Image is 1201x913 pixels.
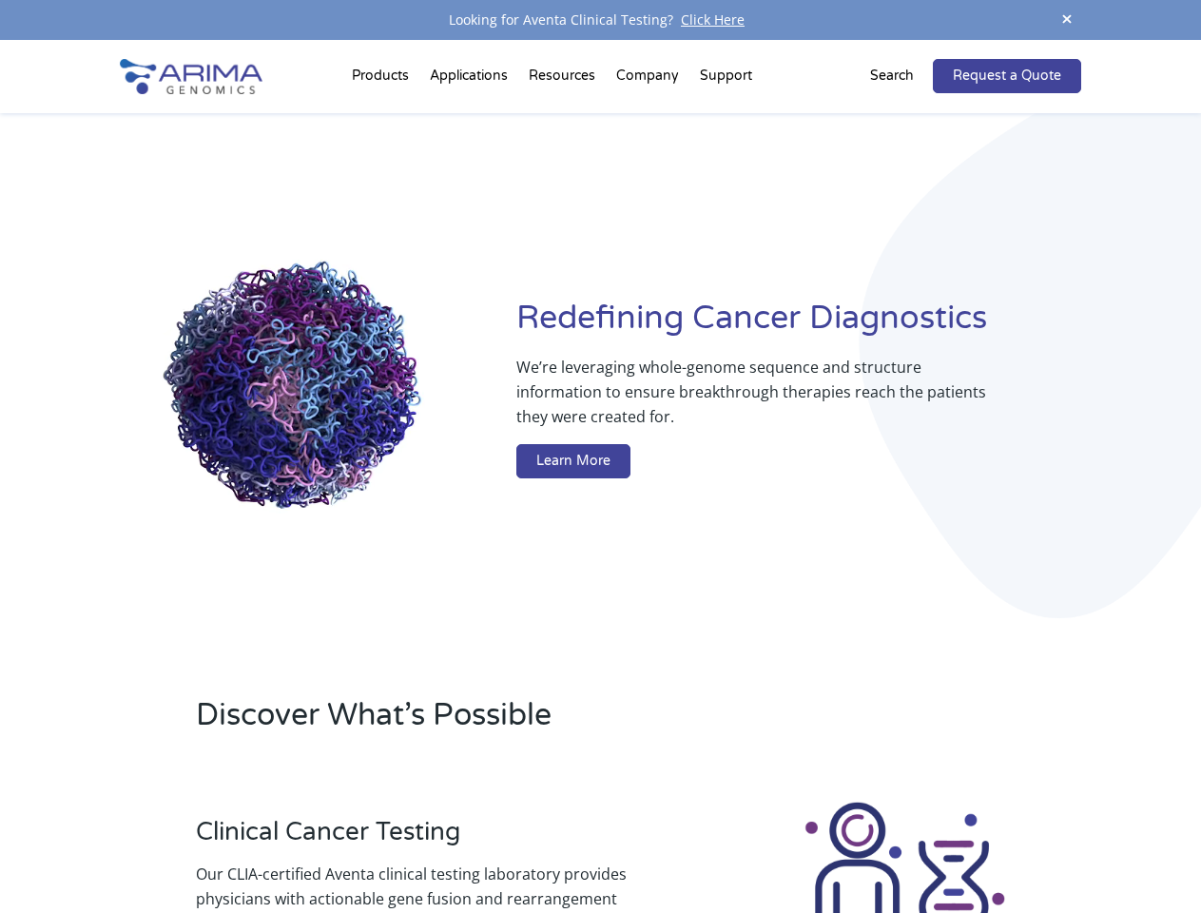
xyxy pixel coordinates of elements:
a: Learn More [516,444,630,478]
p: Search [870,64,914,88]
h3: Clinical Cancer Testing [196,817,675,862]
p: We’re leveraging whole-genome sequence and structure information to ensure breakthrough therapies... [516,355,1005,444]
div: Looking for Aventa Clinical Testing? [120,8,1080,32]
h1: Redefining Cancer Diagnostics [516,297,1081,355]
img: Arima-Genomics-logo [120,59,262,94]
h2: Discover What’s Possible [196,694,827,751]
iframe: Chat Widget [1106,822,1201,913]
a: Click Here [673,10,752,29]
a: Request a Quote [933,59,1081,93]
